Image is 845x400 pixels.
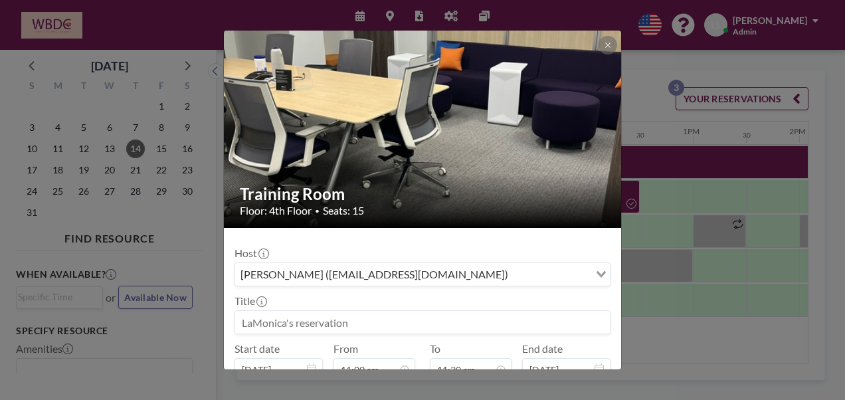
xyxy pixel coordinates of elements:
span: • [315,206,320,216]
h2: Training Room [240,184,607,204]
div: Search for option [235,263,610,286]
span: Seats: 15 [323,204,364,217]
input: Search for option [512,266,588,283]
span: [PERSON_NAME] ([EMAIL_ADDRESS][DOMAIN_NAME]) [238,266,511,283]
label: From [333,342,358,355]
label: Title [235,294,266,308]
label: Host [235,247,268,260]
label: To [430,342,440,355]
span: Floor: 4th Floor [240,204,312,217]
span: - [421,347,424,376]
label: Start date [235,342,280,355]
input: LaMonica's reservation [235,311,610,334]
label: End date [522,342,563,355]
